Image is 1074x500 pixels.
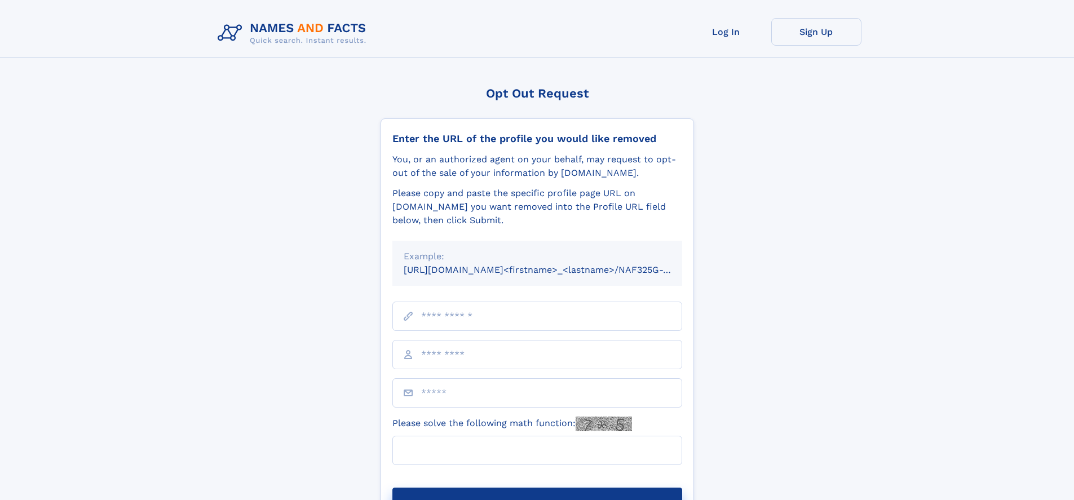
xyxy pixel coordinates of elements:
[213,18,375,48] img: Logo Names and Facts
[404,264,704,275] small: [URL][DOMAIN_NAME]<firstname>_<lastname>/NAF325G-xxxxxxxx
[392,417,632,431] label: Please solve the following math function:
[771,18,861,46] a: Sign Up
[381,86,694,100] div: Opt Out Request
[392,132,682,145] div: Enter the URL of the profile you would like removed
[404,250,671,263] div: Example:
[392,187,682,227] div: Please copy and paste the specific profile page URL on [DOMAIN_NAME] you want removed into the Pr...
[681,18,771,46] a: Log In
[392,153,682,180] div: You, or an authorized agent on your behalf, may request to opt-out of the sale of your informatio...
